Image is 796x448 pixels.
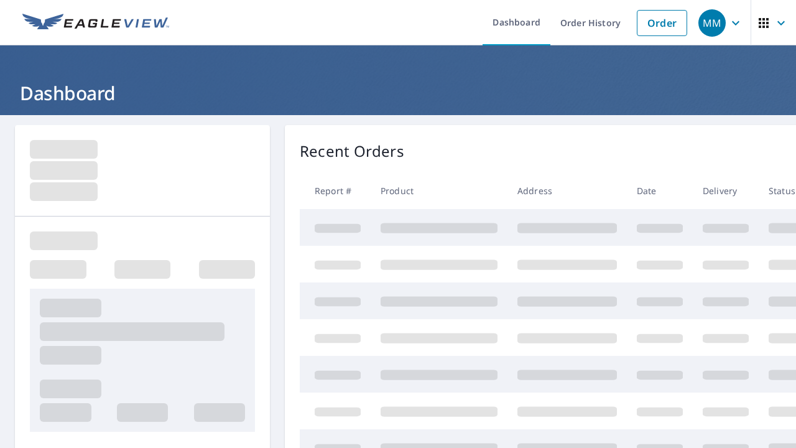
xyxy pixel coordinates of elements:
[300,172,371,209] th: Report #
[637,10,687,36] a: Order
[693,172,759,209] th: Delivery
[507,172,627,209] th: Address
[627,172,693,209] th: Date
[698,9,726,37] div: MM
[22,14,169,32] img: EV Logo
[15,80,781,106] h1: Dashboard
[371,172,507,209] th: Product
[300,140,404,162] p: Recent Orders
